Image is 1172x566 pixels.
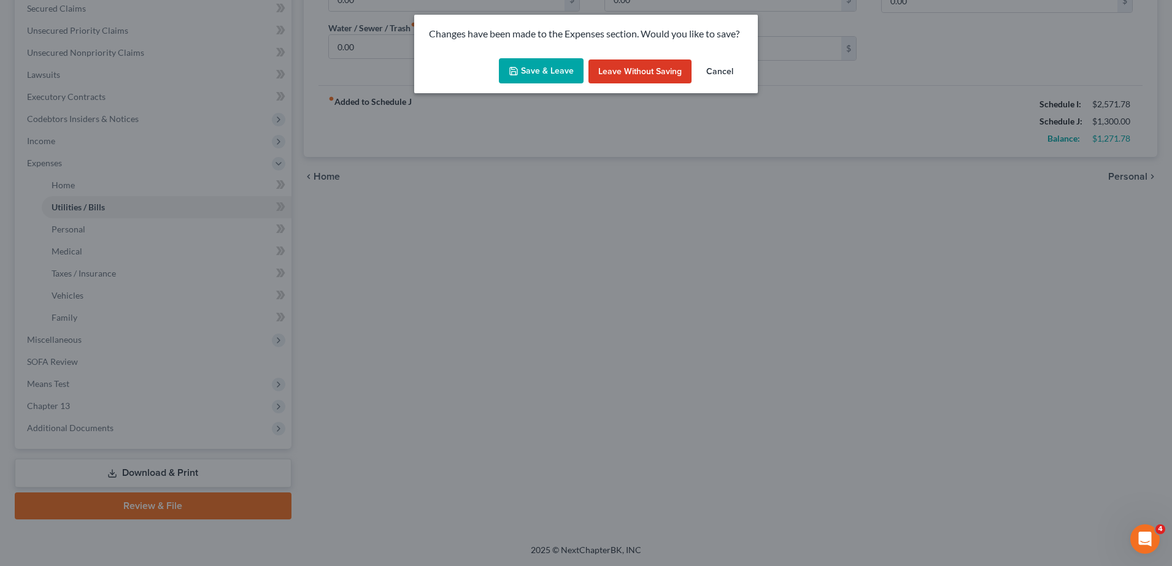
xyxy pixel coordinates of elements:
[499,58,584,84] button: Save & Leave
[696,59,743,84] button: Cancel
[429,27,743,41] p: Changes have been made to the Expenses section. Would you like to save?
[1155,524,1165,534] span: 4
[588,59,692,84] button: Leave without Saving
[1130,524,1160,554] iframe: Intercom live chat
